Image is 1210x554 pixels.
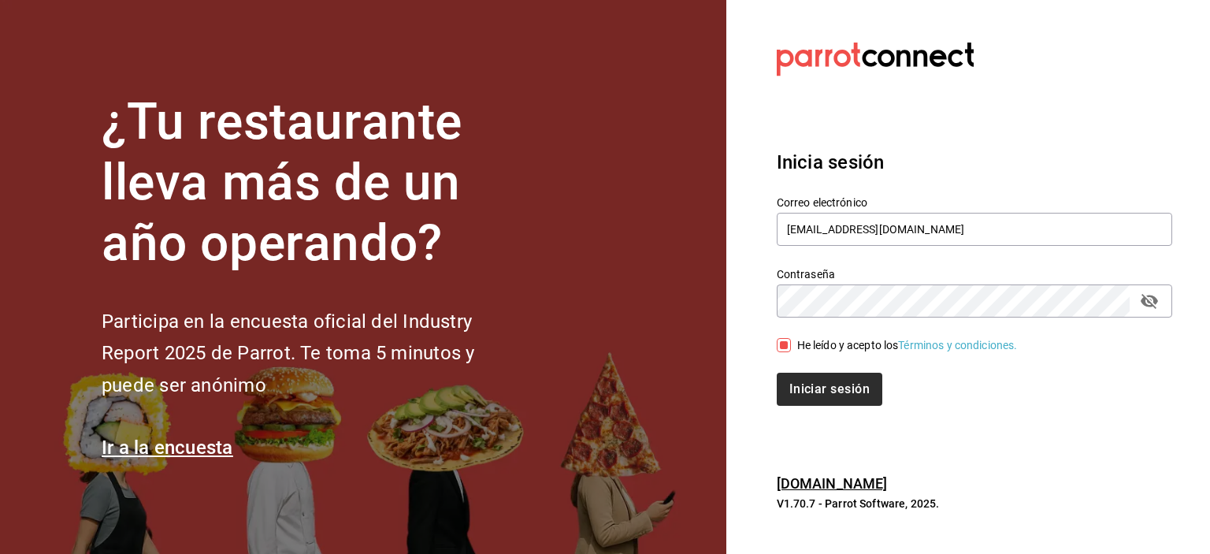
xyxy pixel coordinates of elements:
[777,148,1172,177] h3: Inicia sesión
[777,197,1172,208] label: Correo electrónico
[1136,288,1163,314] button: passwordField
[777,269,1172,280] label: Contraseña
[102,92,527,273] h1: ¿Tu restaurante lleva más de un año operando?
[777,373,882,406] button: Iniciar sesión
[777,213,1172,246] input: Ingresa tu correo electrónico
[102,306,527,402] h2: Participa en la encuesta oficial del Industry Report 2025 de Parrot. Te toma 5 minutos y puede se...
[102,437,233,459] a: Ir a la encuesta
[777,475,888,492] a: [DOMAIN_NAME]
[898,339,1017,351] a: Términos y condiciones.
[797,337,1018,354] div: He leído y acepto los
[777,496,1172,511] p: V1.70.7 - Parrot Software, 2025.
